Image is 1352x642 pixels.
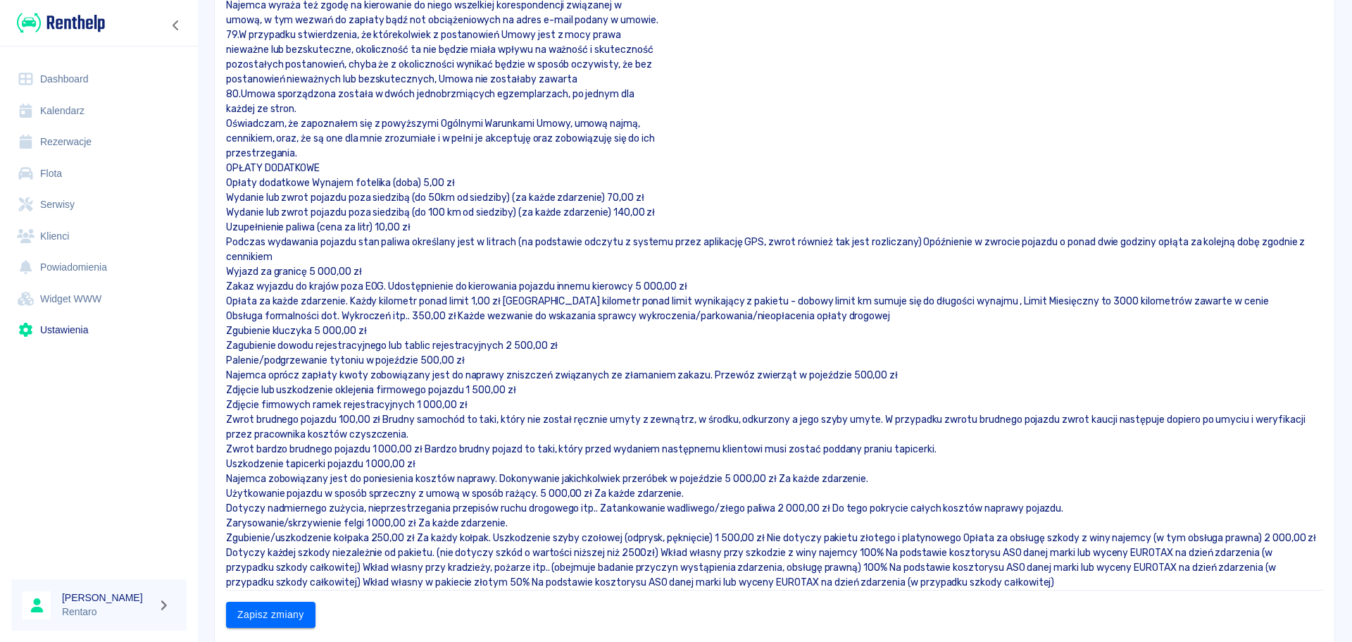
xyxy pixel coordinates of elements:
[226,131,1323,146] p: cennikiem, oraz, że są one dla mnie zrozumiałe i w pełni je akceptuję oraz zobowiązuję się do ich
[226,457,1323,471] p: Uszkodzenie tapicerki pojazdu 1 000,00 zł
[226,353,1323,368] p: Palenie/podgrzewanie tytoniu w pojeździe 500,00 zł
[11,95,187,127] a: Kalendarz
[11,126,187,158] a: Rezerwacje
[11,158,187,190] a: Flota
[226,42,1323,57] p: nieważne lub bezskuteczne, okoliczność ta nie będzie miała wpływu na ważność i skuteczność
[226,442,1323,457] p: Zwrot bardzo brudnego pojazdu 1 000,00 zł Bardzo brudny pojazd to taki, który przed wydaniem nast...
[226,87,1323,101] p: 80.Umowa sporządzona została w dwóch jednobrzmiących egzemplarzach, po jednym dla
[226,27,1323,42] p: 79.W przypadku stwierdzenia, że którekolwiek z postanowień Umowy jest z mocy prawa
[226,161,1323,175] p: OPŁATY DODATKOWE
[62,605,152,619] p: Rentaro
[226,294,1323,309] p: Opłata za każde zdarzenie. Każdy kilometr ponad limit 1,00 zł [GEOGRAPHIC_DATA] kilometr ponad li...
[226,309,1323,323] p: Obsługa formalności dot. Wykroczeń itp.. 350,00 zł Każde wezwanie do wskazania sprawcy wykroczeni...
[226,471,1323,486] p: Najemca zobowiązany jest do poniesienia kosztów naprawy. Dokonywanie jakichkolwiek przeróbek w po...
[226,368,1323,383] p: Najemca oprócz zapłaty kwoty zobowiązany jest do naprawy zniszczeń związanych ze złamaniem zakazu...
[226,501,1323,516] p: Dotyczy nadmiernego zużycia, nieprzestrzegania przepisów ruchu drogowego itp.. Zatankowanie wadli...
[226,175,1323,190] p: Opłaty dodatkowe Wynajem fotelika (doba) 5,00 zł
[226,72,1323,87] p: postanowień nieważnych lub bezskutecznych, Umowa nie zostałaby zawarta
[11,314,187,346] a: Ustawienia
[165,16,187,35] button: Zwiń nawigację
[226,338,1323,353] p: Zagubienie dowodu rejestracyjnego lub tablic rejestracyjnych 2 500,00 zł
[226,264,1323,279] p: Wyjazd za granicę 5 000,00 zł
[226,13,1323,27] p: umową, w tym wezwań do zapłaty bądź not obciążeniowych na adres e-mail podany w umowie.
[226,205,1323,220] p: Wydanie lub zwrot pojazdu poza siedzibą (do 100 km od siedziby) (za każde zdarzenie) 140,00 zł
[226,57,1323,72] p: pozostałych postanowień, chyba że z okoliczności wynikać będzie w sposób oczywisty, że bez
[11,252,187,283] a: Powiadomienia
[226,116,1323,131] p: Oświadczam, że zapoznałem się z powyższymi Ogólnymi Warunkami Umowy, umową najmą,
[226,323,1323,338] p: Zgubienie kluczyka 5 000,00 zł
[11,283,187,315] a: Widget WWW
[11,221,187,252] a: Klienci
[226,397,1323,412] p: Zdjęcie firmowych ramek rejestracyjnych 1 000,00 zł
[226,190,1323,205] p: Wydanie lub zwrot pojazdu poza siedzibą (do 50km od siedziby) (za każde zdarzenie) 70,00 zł
[226,220,1323,235] p: Uzupełnienie paliwa (cena za litr) 10,00 zł
[11,63,187,95] a: Dashboard
[226,602,315,628] button: Zapisz zmiany
[17,11,105,35] img: Renthelp logo
[11,189,187,221] a: Serwisy
[226,383,1323,397] p: Zdjęcie lub uszkodzenie oklejenia firmowego pojazdu 1 500,00 zł
[226,235,1323,264] p: Podczas wydawania pojazdu stan paliwa określany jest w litrach (na podstawie odczytu z systemu pr...
[226,101,1323,116] p: każdej ze stron.
[226,146,1323,161] p: przestrzegania.
[226,279,1323,294] p: Zakaz wyjazdu do krajów poza EOG. Udostępnienie do kierowania pojazdu innemu kierowcy 5 000,00 zł
[11,11,105,35] a: Renthelp logo
[226,486,1323,501] p: Użytkowanie pojazdu w sposób sprzeczny z umową w sposób rażący. 5 000,00 zł Za każde zdarzenie.
[62,591,152,605] h6: [PERSON_NAME]
[226,412,1323,442] p: Zwrot brudnego pojazdu 100,00 zł Brudny samochód to taki, który nie został ręcznie umyty z zewnąt...
[226,516,1323,531] p: Zarysowanie/skrzywienie felgi 1 000,00 zł Za każde zdarzenie.
[226,531,1323,590] p: Zgubienie/uszkodzenie kołpaka 250,00 zł Za każdy kołpak. Uszkodzenie szyby czołowej (odprysk, pęk...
